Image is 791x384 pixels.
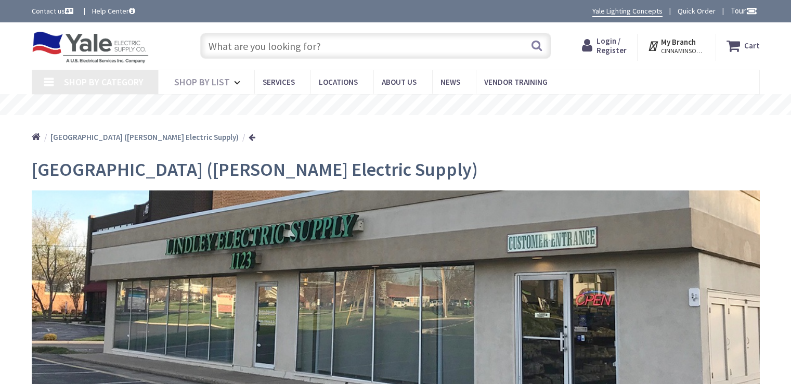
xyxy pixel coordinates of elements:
input: What are you looking for? [200,33,551,59]
a: Yale Lighting Concepts [592,6,663,17]
a: Quick Order [678,6,716,16]
strong: My Branch [661,37,696,47]
span: Shop By Category [64,76,144,88]
span: CINNAMINSON, [GEOGRAPHIC_DATA] [661,47,705,55]
img: Yale Electric Supply Co. [32,31,149,63]
a: Login / Register [582,36,627,55]
strong: Cart [744,36,760,55]
span: Services [263,77,295,87]
a: Contact us [32,6,75,16]
span: [GEOGRAPHIC_DATA] ([PERSON_NAME] Electric Supply) [32,158,478,181]
span: Tour [731,6,757,16]
span: Shop By List [174,76,230,88]
a: Cart [727,36,760,55]
div: My Branch CINNAMINSON, [GEOGRAPHIC_DATA] [647,36,705,55]
a: Help Center [92,6,135,16]
span: Locations [319,77,358,87]
span: Vendor Training [484,77,548,87]
span: About Us [382,77,417,87]
strong: [GEOGRAPHIC_DATA] ([PERSON_NAME] Electric Supply) [50,132,239,142]
span: Login / Register [597,36,627,55]
span: News [440,77,460,87]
